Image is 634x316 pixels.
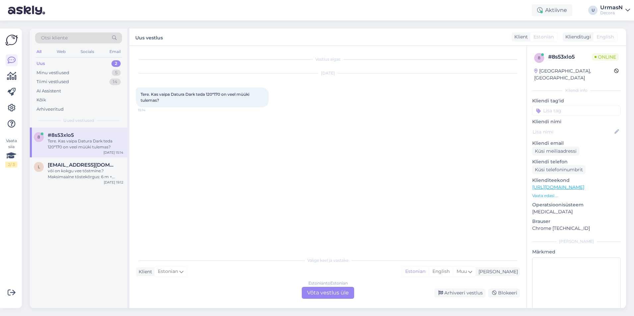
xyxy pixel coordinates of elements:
div: Socials [79,47,95,56]
p: Klienditeekond [532,177,621,184]
div: Vestlus algas [136,56,520,62]
div: Estonian [402,267,429,277]
div: Blokeeri [488,289,520,297]
div: All [35,47,43,56]
span: 8 [538,55,540,60]
div: Web [55,47,67,56]
div: Uus [36,60,45,67]
div: Decora [600,10,623,16]
p: Kliendi nimi [532,118,621,125]
div: AI Assistent [36,88,61,94]
a: [URL][DOMAIN_NAME] [532,184,584,190]
p: Vaata edasi ... [532,193,621,199]
div: Email [108,47,122,56]
div: või on kokgu vee tõstmine.?Maksimaalne tõstekõrgus: 6 m + Maksimaalne uputussügavus: 7 m. ette tä... [48,168,123,180]
div: U [588,6,598,15]
span: larry8916@gmail.com [48,162,117,168]
div: Klient [136,268,152,275]
div: Kliendi info [532,87,621,93]
div: English [429,267,453,277]
span: Uued vestlused [63,118,94,124]
p: Operatsioonisüsteem [532,201,621,208]
label: Uus vestlus [135,32,163,41]
span: 8 [37,134,40,139]
div: UrmasN [600,5,623,10]
span: Online [592,53,619,61]
div: 5 [112,70,121,76]
span: Otsi kliente [41,34,68,41]
span: English [597,33,614,40]
div: Valige keel ja vastake [136,257,520,263]
div: 2 / 3 [5,162,17,168]
div: [GEOGRAPHIC_DATA], [GEOGRAPHIC_DATA] [534,68,614,81]
div: Klient [512,33,528,40]
div: [DATE] [136,70,520,76]
span: Estonian [534,33,554,40]
div: Küsi meiliaadressi [532,147,579,156]
div: Arhiveeritud [36,106,64,113]
div: Tiimi vestlused [36,79,69,85]
div: 14 [109,79,121,85]
p: Brauser [532,218,621,225]
p: Kliendi telefon [532,158,621,165]
div: Tere. Kas vaipa Datura Dark teda 120*170 on veel müüki tulemas? [48,138,123,150]
p: Märkmed [532,248,621,255]
div: 2 [111,60,121,67]
span: l [38,164,40,169]
div: [DATE] 15:14 [103,150,123,155]
div: Küsi telefoninumbrit [532,165,586,174]
span: Estonian [158,268,178,275]
div: Klienditugi [563,33,591,40]
a: UrmasNDecora [600,5,630,16]
span: Tere. Kas vaipa Datura Dark teda 120*170 on veel müüki tulemas? [141,92,250,103]
div: Minu vestlused [36,70,69,76]
div: Kõik [36,97,46,103]
div: [DATE] 19:12 [104,180,123,185]
p: Kliendi email [532,140,621,147]
div: Estonian to Estonian [308,280,348,286]
span: 15:14 [138,108,163,113]
div: Arhiveeri vestlus [434,289,485,297]
div: Vaata siia [5,138,17,168]
span: Muu [457,268,467,274]
div: Võta vestlus üle [302,287,354,299]
p: Kliendi tag'id [532,97,621,104]
div: Aktiivne [532,4,572,16]
p: [MEDICAL_DATA] [532,208,621,215]
img: Askly Logo [5,34,18,46]
input: Lisa nimi [533,128,613,135]
input: Lisa tag [532,106,621,116]
div: [PERSON_NAME] [532,238,621,244]
p: Chrome [TECHNICAL_ID] [532,225,621,232]
div: [PERSON_NAME] [476,268,518,275]
div: # 8s53xlo5 [548,53,592,61]
span: #8s53xlo5 [48,132,74,138]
